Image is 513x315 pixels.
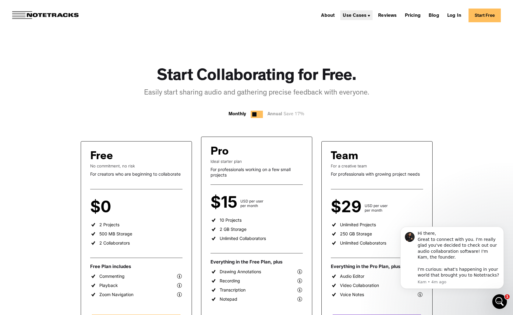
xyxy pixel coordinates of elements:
[282,112,304,117] span: Save 17%
[340,222,376,227] div: Unlimited Projects
[340,231,372,237] div: 250 GB Storage
[90,171,182,177] div: For creators who are beginning to collaborate
[90,151,113,163] div: Free
[376,10,399,20] a: Reviews
[220,287,246,293] div: Transcription
[144,88,369,98] div: Easily start sharing audio and gathering precise feedback with everyone.
[331,263,423,270] div: Everything in the Pro Plan, plus
[492,294,507,309] iframe: Intercom live chat
[220,227,246,232] div: 2 GB Storage
[445,10,464,20] a: Log In
[157,67,356,87] h1: Start Collaborating for Free.
[99,274,125,279] div: Commenting
[211,167,303,177] div: For professionals working on a few small projects
[114,203,132,213] div: per user per month
[211,159,303,164] div: Ideal starter plan
[365,203,388,213] div: USD per user per month
[343,13,366,18] div: Use Cases
[340,240,386,246] div: Unlimited Collaborators
[402,10,423,20] a: Pricing
[340,274,364,279] div: Audio Editor
[391,219,513,299] iframe: Intercom notifications message
[90,202,114,213] div: $0
[99,222,119,227] div: 2 Projects
[331,163,423,168] div: For a creative team
[319,10,337,20] a: About
[211,197,240,208] div: $15
[469,9,501,22] a: Start Free
[99,292,133,297] div: Zoom Navigation
[99,231,132,237] div: 500 MB Storage
[90,263,182,270] div: Free Plan includes
[220,269,261,274] div: Drawing Annotations
[340,10,373,20] div: Use Cases
[228,111,246,118] div: Monthly
[331,171,423,177] div: For professionals with growing project needs
[267,111,307,118] div: Annual
[220,236,266,241] div: Unlimited Collaborators
[220,296,237,302] div: Notepad
[99,240,130,246] div: 2 Collaborators
[99,283,118,288] div: Playback
[90,163,182,168] div: No commitment, no risk
[340,292,364,297] div: Voice Notes
[331,202,365,213] div: $29
[220,278,240,284] div: Recording
[240,199,264,208] div: USD per user per month
[211,146,229,159] div: Pro
[331,151,358,163] div: Team
[505,294,510,299] span: 1
[426,10,442,20] a: Blog
[220,217,242,223] div: 10 Projects
[211,259,303,265] div: Everything in the Free Plan, plus
[340,283,379,288] div: Video Collaboration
